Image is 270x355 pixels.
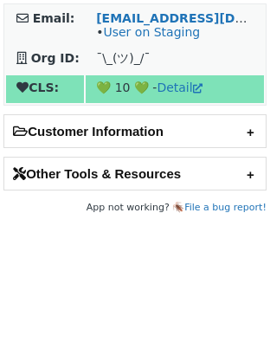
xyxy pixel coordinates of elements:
footer: App not working? 🪳 [3,199,267,216]
strong: CLS: [16,81,59,94]
a: Detail [157,81,202,94]
td: 💚 10 💚 - [86,75,264,103]
a: File a bug report! [184,202,267,213]
span: • [96,25,200,39]
h2: Other Tools & Resources [4,158,266,190]
strong: Org ID: [31,51,80,65]
span: ¯\_(ツ)_/¯ [96,51,150,65]
strong: Email: [33,11,75,25]
a: User on Staging [103,25,200,39]
h2: Customer Information [4,115,266,147]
